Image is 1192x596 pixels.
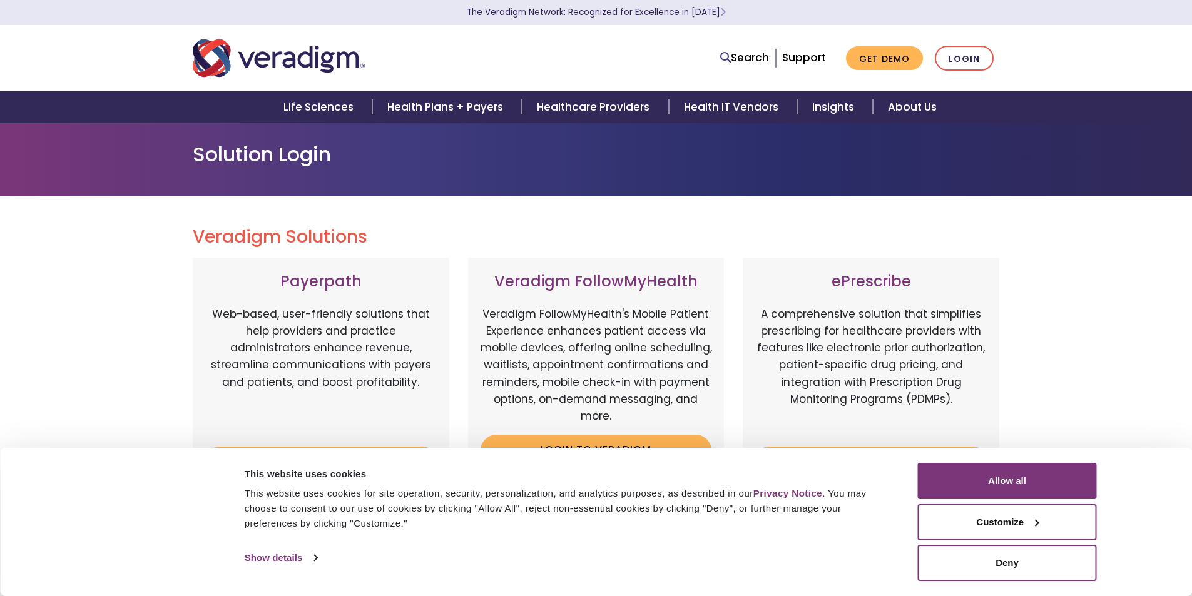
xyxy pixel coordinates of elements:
div: This website uses cookies for site operation, security, personalization, and analytics purposes, ... [245,486,890,531]
img: Veradigm logo [193,38,365,79]
button: Customize [918,504,1097,540]
h1: Solution Login [193,143,1000,166]
h3: Veradigm FollowMyHealth [481,273,712,291]
span: Learn More [720,6,726,18]
a: Search [720,49,769,66]
button: Allow all [918,463,1097,499]
a: Healthcare Providers [522,91,668,123]
div: This website uses cookies [245,467,890,482]
a: Support [782,50,826,65]
a: Login to ePrescribe [755,447,987,475]
p: Veradigm FollowMyHealth's Mobile Patient Experience enhances patient access via mobile devices, o... [481,306,712,425]
button: Deny [918,545,1097,581]
a: Login to Payerpath [205,447,437,475]
a: The Veradigm Network: Recognized for Excellence in [DATE]Learn More [467,6,726,18]
p: A comprehensive solution that simplifies prescribing for healthcare providers with features like ... [755,306,987,437]
a: Insights [797,91,873,123]
h3: ePrescribe [755,273,987,291]
a: Health IT Vendors [669,91,797,123]
a: Show details [245,548,317,567]
a: Login [935,46,994,71]
a: Health Plans + Payers [372,91,522,123]
a: Privacy Notice [753,488,822,498]
a: Get Demo [846,46,923,71]
h2: Veradigm Solutions [193,226,1000,248]
a: Login to Veradigm FollowMyHealth [481,435,712,475]
p: Web-based, user-friendly solutions that help providers and practice administrators enhance revenu... [205,306,437,437]
h3: Payerpath [205,273,437,291]
a: Life Sciences [268,91,372,123]
a: About Us [873,91,952,123]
